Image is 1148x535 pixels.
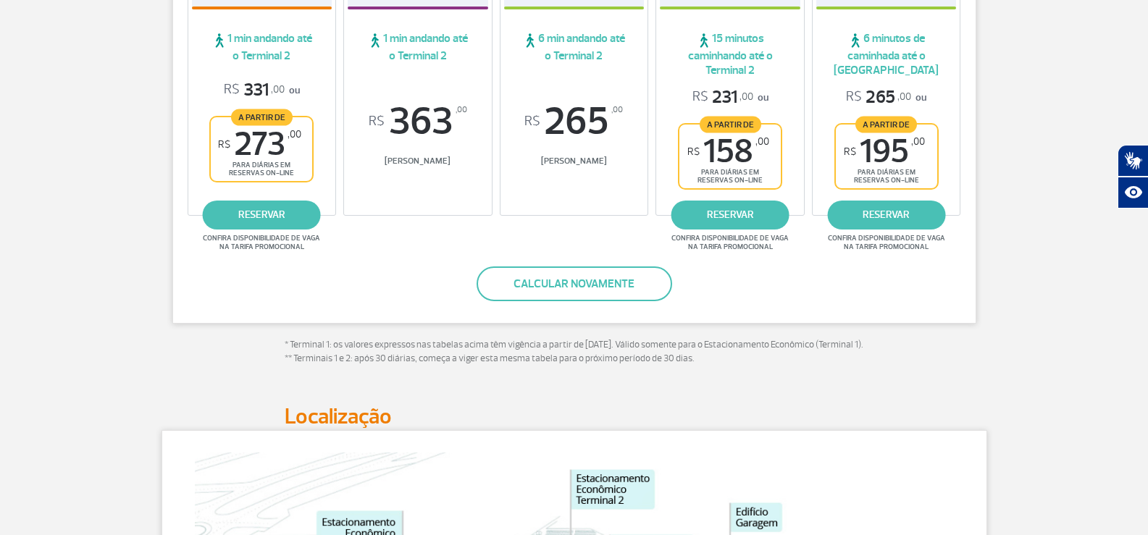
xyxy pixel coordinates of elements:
[504,156,645,167] span: [PERSON_NAME]
[224,79,285,101] span: 331
[660,31,800,77] span: 15 minutos caminhando até o Terminal 2
[911,135,925,148] sup: ,00
[201,234,322,251] span: Confira disponibilidade de vaga na tarifa promocional
[687,146,700,158] sup: R$
[826,234,947,251] span: Confira disponibilidade de vaga na tarifa promocional
[855,116,917,132] span: A partir de
[611,102,623,118] sup: ,00
[218,128,301,161] span: 273
[846,86,926,109] p: ou
[816,31,957,77] span: 6 minutos de caminhada até o [GEOGRAPHIC_DATA]
[827,201,945,229] a: reservar
[692,86,753,109] span: 231
[231,109,293,125] span: A partir de
[223,161,300,177] span: para diárias em reservas on-line
[456,102,467,118] sup: ,00
[348,31,488,63] span: 1 min andando até o Terminal 2
[285,338,864,366] p: * Terminal 1: os valores expressos nas tabelas acima têm vigência a partir de [DATE]. Válido some...
[844,146,856,158] sup: R$
[848,168,925,185] span: para diárias em reservas on-line
[687,135,769,168] span: 158
[288,128,301,140] sup: ,00
[348,102,488,141] span: 363
[218,138,230,151] sup: R$
[1118,177,1148,208] button: Abrir recursos assistivos.
[692,86,768,109] p: ou
[700,116,761,132] span: A partir de
[504,102,645,141] span: 265
[369,114,385,130] sup: R$
[477,266,672,301] button: Calcular novamente
[671,201,789,229] a: reservar
[203,201,321,229] a: reservar
[669,234,791,251] span: Confira disponibilidade de vaga na tarifa promocional
[1118,145,1148,177] button: Abrir tradutor de língua de sinais.
[192,31,332,63] span: 1 min andando até o Terminal 2
[846,86,911,109] span: 265
[755,135,769,148] sup: ,00
[844,135,925,168] span: 195
[504,31,645,63] span: 6 min andando até o Terminal 2
[524,114,540,130] sup: R$
[285,403,864,430] h2: Localização
[224,79,300,101] p: ou
[692,168,768,185] span: para diárias em reservas on-line
[348,156,488,167] span: [PERSON_NAME]
[1118,145,1148,208] div: Plugin de acessibilidade da Hand Talk.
